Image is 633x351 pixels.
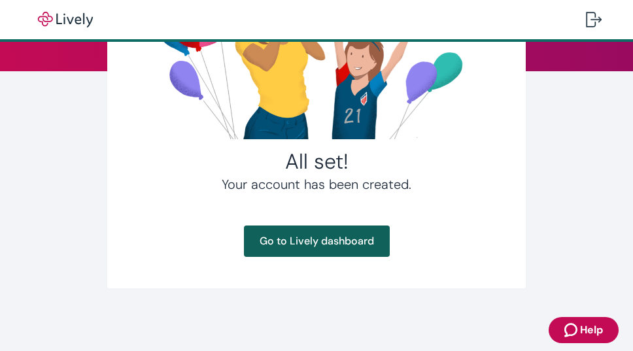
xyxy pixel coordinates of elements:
[580,322,603,338] span: Help
[139,148,494,175] h2: All set!
[139,175,494,194] h4: Your account has been created.
[575,4,612,35] button: Log out
[244,226,390,257] a: Go to Lively dashboard
[29,12,102,27] img: Lively
[564,322,580,338] svg: Zendesk support icon
[549,317,619,343] button: Zendesk support iconHelp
